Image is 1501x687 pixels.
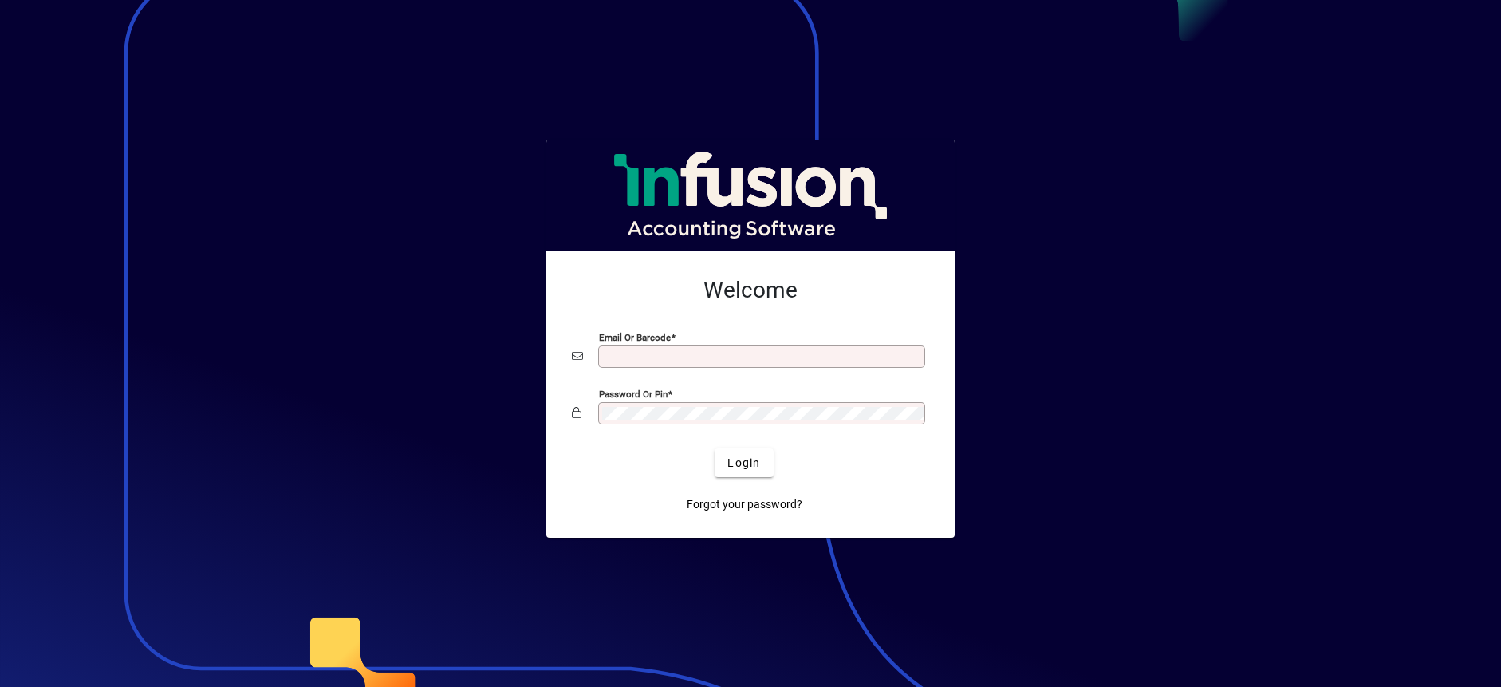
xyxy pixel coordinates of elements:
[687,496,802,513] span: Forgot your password?
[599,389,668,400] mat-label: Password or Pin
[572,277,929,304] h2: Welcome
[727,455,760,472] span: Login
[715,448,773,477] button: Login
[599,332,671,343] mat-label: Email or Barcode
[680,490,809,519] a: Forgot your password?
